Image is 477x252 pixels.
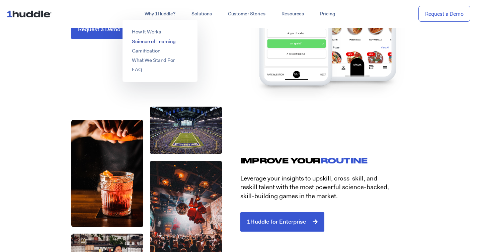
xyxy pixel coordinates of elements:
[312,8,343,20] a: Pricing
[132,28,161,35] a: How It Works
[418,6,470,22] a: Request a Demo
[78,26,121,32] span: Request a Demo
[220,8,273,20] a: Customer Stories
[320,156,368,165] span: ROUTINE
[71,20,139,39] a: Request a Demo
[132,66,142,73] a: FAQ
[240,212,324,232] a: 1Huddle for Enterprise
[132,38,176,45] a: Science of Learning
[7,7,55,20] img: ...
[132,47,160,54] a: Gamification
[273,8,312,20] a: Resources
[132,57,175,64] a: What We Stand For
[240,156,398,165] h2: IMPROVE YOUR
[183,8,220,20] a: Solutions
[240,174,393,201] p: Leverage your insights to upskill, cross-skill, and reskill talent with the most powerful science...
[247,219,306,225] span: 1Huddle for Enterprise
[137,8,183,20] a: Why 1Huddle?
